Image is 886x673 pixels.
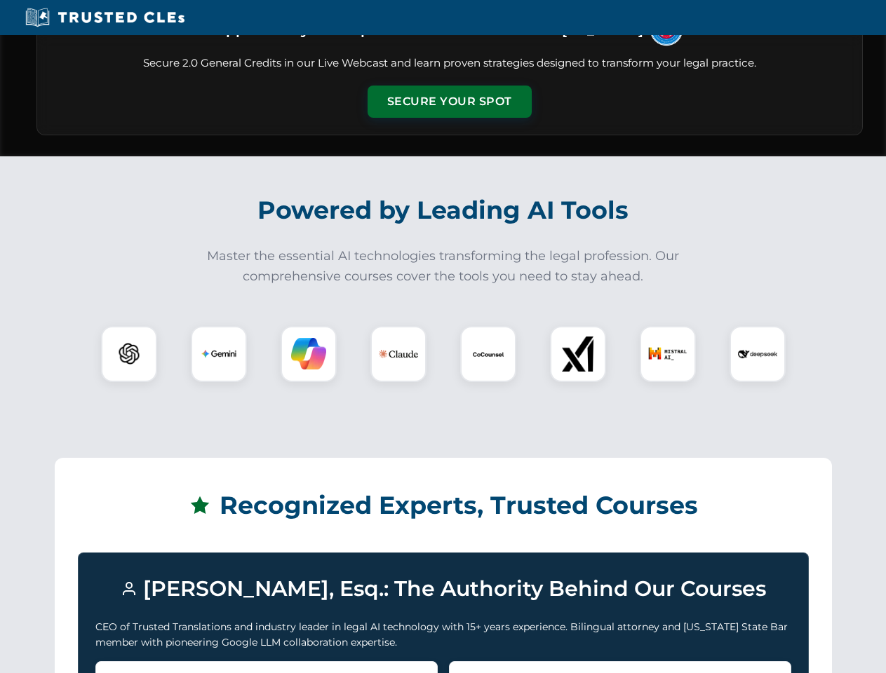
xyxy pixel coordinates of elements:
div: Copilot [281,326,337,382]
div: Gemini [191,326,247,382]
h2: Powered by Leading AI Tools [55,186,832,235]
img: ChatGPT Logo [109,334,149,374]
p: CEO of Trusted Translations and industry leader in legal AI technology with 15+ years experience.... [95,619,791,651]
img: Trusted CLEs [21,7,189,28]
img: Gemini Logo [201,336,236,372]
img: xAI Logo [561,336,596,372]
p: Master the essential AI technologies transforming the legal profession. Our comprehensive courses... [198,246,689,287]
div: Claude [370,326,427,382]
h3: [PERSON_NAME], Esq.: The Authority Behind Our Courses [95,570,791,608]
div: DeepSeek [730,326,786,382]
img: DeepSeek Logo [738,334,777,374]
div: ChatGPT [101,326,157,382]
div: Mistral AI [640,326,696,382]
img: Copilot Logo [291,336,326,372]
div: xAI [550,326,606,382]
img: Claude Logo [379,334,418,374]
h2: Recognized Experts, Trusted Courses [78,481,809,530]
img: CoCounsel Logo [471,336,506,372]
p: Secure 2.0 General Credits in our Live Webcast and learn proven strategies designed to transform ... [54,55,845,72]
button: Secure Your Spot [368,86,532,118]
img: Mistral AI Logo [648,334,687,374]
div: CoCounsel [460,326,516,382]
